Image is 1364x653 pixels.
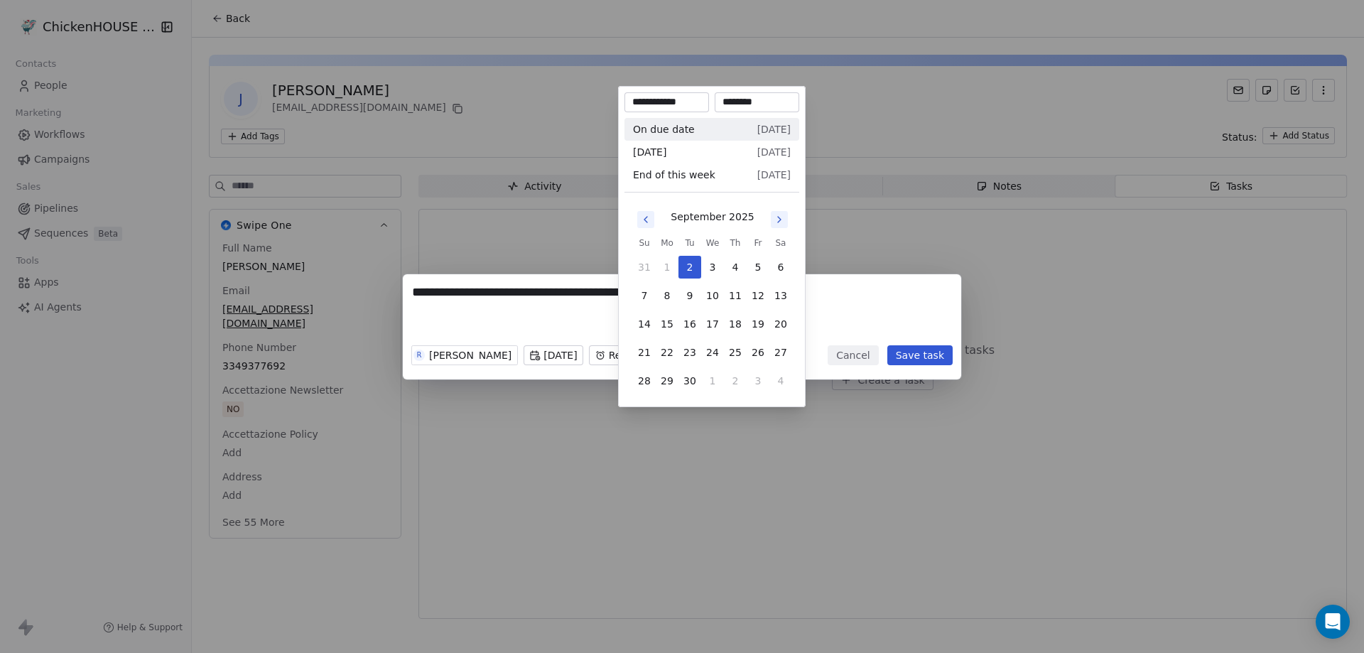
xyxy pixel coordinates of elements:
[678,256,701,279] button: 2
[633,236,656,250] th: Sunday
[724,236,747,250] th: Thursday
[633,122,695,136] span: On due date
[656,313,678,335] button: 15
[633,145,666,159] span: [DATE]
[769,341,792,364] button: 27
[757,122,791,136] span: [DATE]
[656,256,678,279] button: 1
[656,369,678,392] button: 29
[656,284,678,307] button: 8
[769,256,792,279] button: 6
[724,256,747,279] button: 4
[633,341,656,364] button: 21
[656,236,678,250] th: Monday
[747,369,769,392] button: 3
[701,313,724,335] button: 17
[769,210,789,230] button: Go to next month
[747,313,769,335] button: 19
[633,313,656,335] button: 14
[747,256,769,279] button: 5
[757,168,791,182] span: [DATE]
[671,210,754,225] div: September 2025
[701,341,724,364] button: 24
[656,341,678,364] button: 22
[724,341,747,364] button: 25
[701,369,724,392] button: 1
[701,256,724,279] button: 3
[747,236,769,250] th: Friday
[633,256,656,279] button: 31
[633,284,656,307] button: 7
[678,369,701,392] button: 30
[769,369,792,392] button: 4
[701,284,724,307] button: 10
[633,168,715,182] span: End of this week
[769,236,792,250] th: Saturday
[701,236,724,250] th: Wednesday
[678,284,701,307] button: 9
[678,236,701,250] th: Tuesday
[757,145,791,159] span: [DATE]
[633,369,656,392] button: 28
[724,369,747,392] button: 2
[636,210,656,230] button: Go to previous month
[747,284,769,307] button: 12
[747,341,769,364] button: 26
[678,313,701,335] button: 16
[769,284,792,307] button: 13
[724,313,747,335] button: 18
[769,313,792,335] button: 20
[724,284,747,307] button: 11
[678,341,701,364] button: 23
